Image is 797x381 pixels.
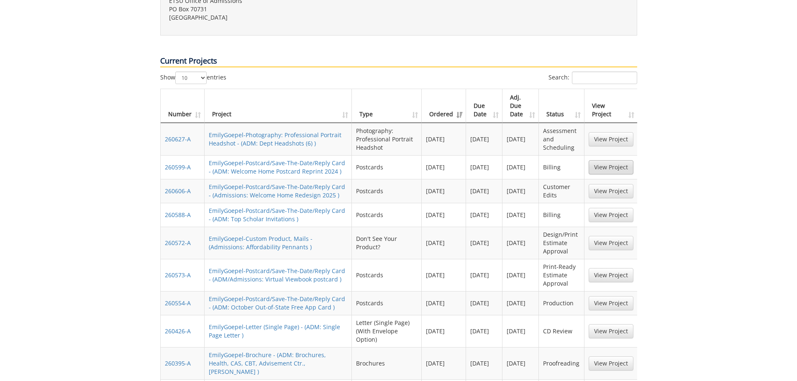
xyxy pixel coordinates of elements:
[165,359,191,367] a: 260395-A
[160,56,637,67] p: Current Projects
[502,315,539,347] td: [DATE]
[165,187,191,195] a: 260606-A
[165,135,191,143] a: 260627-A
[539,259,584,291] td: Print-Ready Estimate Approval
[422,315,466,347] td: [DATE]
[539,155,584,179] td: Billing
[352,291,422,315] td: Postcards
[466,179,502,203] td: [DATE]
[502,89,539,123] th: Adj. Due Date: activate to sort column ascending
[422,347,466,379] td: [DATE]
[422,227,466,259] td: [DATE]
[352,227,422,259] td: Don't See Your Product?
[589,208,633,222] a: View Project
[502,155,539,179] td: [DATE]
[466,315,502,347] td: [DATE]
[466,89,502,123] th: Due Date: activate to sort column ascending
[539,291,584,315] td: Production
[209,131,341,147] a: EmilyGoepel-Photography: Professional Portrait Headshot - (ADM: Dept Headshots (6) )
[539,123,584,155] td: Assessment and Scheduling
[466,203,502,227] td: [DATE]
[466,123,502,155] td: [DATE]
[161,89,205,123] th: Number: activate to sort column ascending
[169,5,392,13] p: PO Box 70731
[209,295,345,311] a: EmilyGoepel-Postcard/Save-The-Date/Reply Card - (ADM: October Out-of-State Free App Card )
[422,203,466,227] td: [DATE]
[539,89,584,123] th: Status: activate to sort column ascending
[502,291,539,315] td: [DATE]
[422,259,466,291] td: [DATE]
[502,179,539,203] td: [DATE]
[352,155,422,179] td: Postcards
[589,296,633,310] a: View Project
[589,184,633,198] a: View Project
[502,347,539,379] td: [DATE]
[589,160,633,174] a: View Project
[209,267,345,283] a: EmilyGoepel-Postcard/Save-The-Date/Reply Card - (ADM/Admissions: Virtual Viewbook postcard )
[165,163,191,171] a: 260599-A
[422,89,466,123] th: Ordered: activate to sort column ascending
[352,347,422,379] td: Brochures
[209,207,345,223] a: EmilyGoepel-Postcard/Save-The-Date/Reply Card - (ADM: Top Scholar Invitations )
[209,351,326,376] a: EmilyGoepel-Brochure - (ADM: Brochures, Health, CAS, CBT, Advisement Ctr., [PERSON_NAME] )
[422,123,466,155] td: [DATE]
[589,324,633,338] a: View Project
[165,239,191,247] a: 260572-A
[589,132,633,146] a: View Project
[539,227,584,259] td: Design/Print Estimate Approval
[548,72,637,84] label: Search:
[209,235,313,251] a: EmilyGoepel-Custom Product, Mails - (Admissions: Affordability Pennants )
[466,259,502,291] td: [DATE]
[160,72,226,84] label: Show entries
[466,291,502,315] td: [DATE]
[539,347,584,379] td: Proofreading
[539,315,584,347] td: CD Review
[165,211,191,219] a: 260588-A
[352,179,422,203] td: Postcards
[165,271,191,279] a: 260573-A
[572,72,637,84] input: Search:
[165,327,191,335] a: 260426-A
[209,183,345,199] a: EmilyGoepel-Postcard/Save-The-Date/Reply Card - (Admissions: Welcome Home Redesign 2025 )
[589,236,633,250] a: View Project
[165,299,191,307] a: 260554-A
[209,159,345,175] a: EmilyGoepel-Postcard/Save-The-Date/Reply Card - (ADM: Welcome Home Postcard Reprint 2024 )
[539,203,584,227] td: Billing
[584,89,638,123] th: View Project: activate to sort column ascending
[352,259,422,291] td: Postcards
[209,323,340,339] a: EmilyGoepel-Letter (Single Page) - (ADM: Single Page Letter )
[422,291,466,315] td: [DATE]
[422,155,466,179] td: [DATE]
[502,203,539,227] td: [DATE]
[466,155,502,179] td: [DATE]
[422,179,466,203] td: [DATE]
[466,227,502,259] td: [DATE]
[352,89,422,123] th: Type: activate to sort column ascending
[205,89,352,123] th: Project: activate to sort column ascending
[352,203,422,227] td: Postcards
[589,356,633,371] a: View Project
[539,179,584,203] td: Customer Edits
[175,72,207,84] select: Showentries
[169,13,392,22] p: [GEOGRAPHIC_DATA]
[466,347,502,379] td: [DATE]
[502,259,539,291] td: [DATE]
[352,123,422,155] td: Photography: Professional Portrait Headshot
[352,315,422,347] td: Letter (Single Page) (With Envelope Option)
[502,227,539,259] td: [DATE]
[502,123,539,155] td: [DATE]
[589,268,633,282] a: View Project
